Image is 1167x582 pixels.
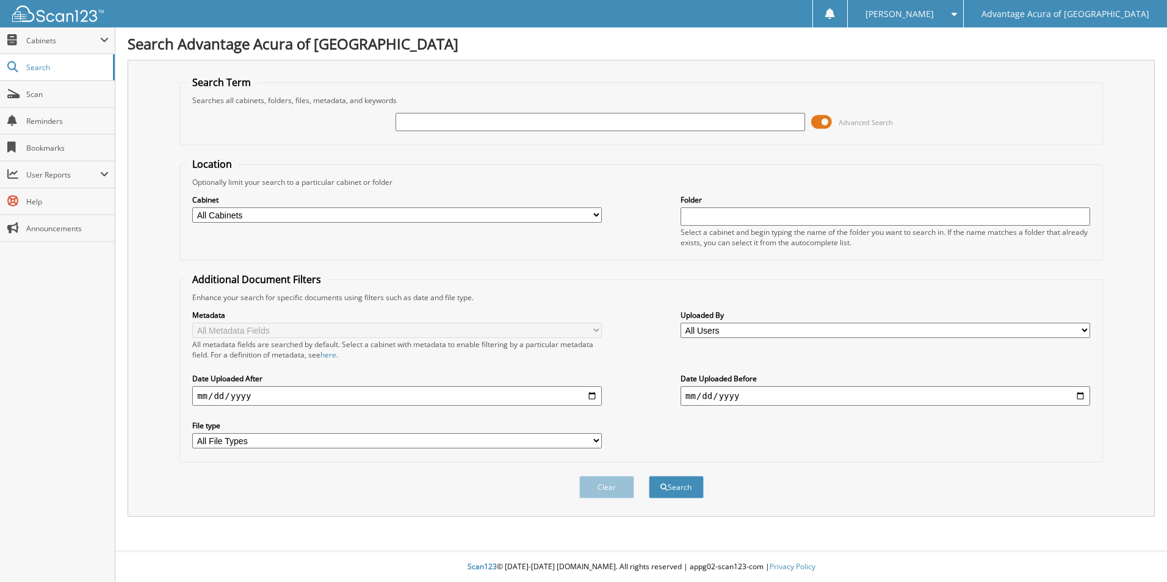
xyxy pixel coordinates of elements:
span: Reminders [26,116,109,126]
span: Cabinets [26,35,100,46]
span: Help [26,196,109,207]
div: Optionally limit your search to a particular cabinet or folder [186,177,1096,187]
label: Date Uploaded After [192,373,602,384]
legend: Location [186,157,238,171]
label: Date Uploaded Before [681,373,1090,384]
label: Uploaded By [681,310,1090,320]
img: scan123-logo-white.svg [12,5,104,22]
label: File type [192,420,602,431]
span: Advantage Acura of [GEOGRAPHIC_DATA] [981,10,1149,18]
span: Advanced Search [839,118,893,127]
div: Searches all cabinets, folders, files, metadata, and keywords [186,95,1096,106]
legend: Additional Document Filters [186,273,327,286]
a: Privacy Policy [770,561,815,572]
span: Search [26,62,107,73]
span: Scan123 [468,561,497,572]
label: Folder [681,195,1090,205]
label: Cabinet [192,195,602,205]
h1: Search Advantage Acura of [GEOGRAPHIC_DATA] [128,34,1155,54]
button: Search [649,476,704,498]
span: [PERSON_NAME] [865,10,934,18]
div: All metadata fields are searched by default. Select a cabinet with metadata to enable filtering b... [192,339,602,360]
input: start [192,386,602,406]
span: Announcements [26,223,109,234]
div: Select a cabinet and begin typing the name of the folder you want to search in. If the name match... [681,227,1090,248]
input: end [681,386,1090,406]
button: Clear [579,476,634,498]
div: Enhance your search for specific documents using filters such as date and file type. [186,292,1096,303]
label: Metadata [192,310,602,320]
span: User Reports [26,170,100,180]
div: © [DATE]-[DATE] [DOMAIN_NAME]. All rights reserved | appg02-scan123-com | [115,552,1167,582]
a: here [320,350,336,360]
span: Bookmarks [26,143,109,153]
legend: Search Term [186,76,257,89]
span: Scan [26,89,109,99]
